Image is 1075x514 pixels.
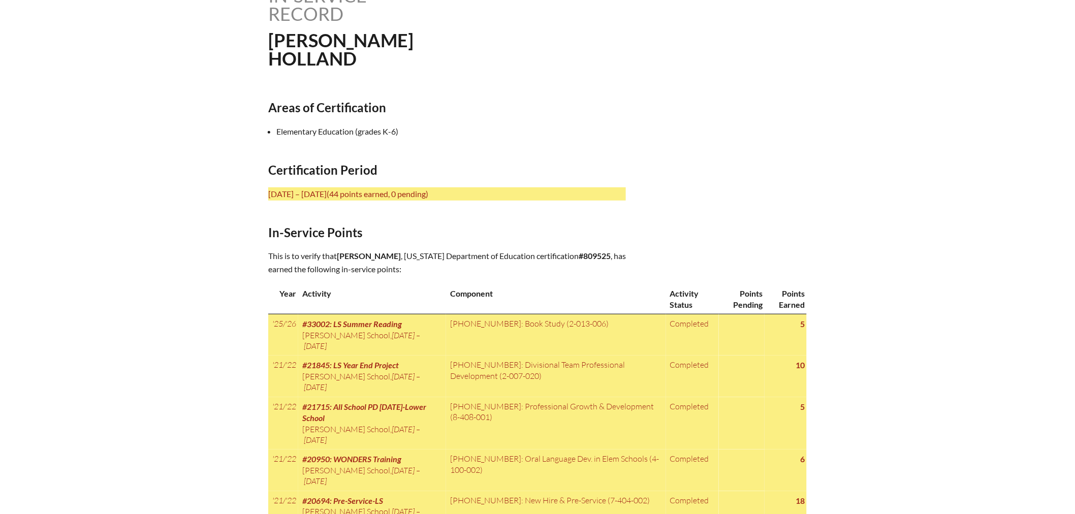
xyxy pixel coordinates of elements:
th: Points Pending [719,284,765,314]
strong: 10 [796,360,805,370]
td: , [298,449,446,491]
td: '21/'22 [268,356,298,397]
td: , [298,397,446,450]
td: [PHONE_NUMBER]: Oral Language Dev. in Elem Schools (4-100-002) [446,449,666,491]
span: [PERSON_NAME] School [302,465,390,475]
td: '21/'22 [268,449,298,491]
span: [PERSON_NAME] School [302,424,390,434]
span: (44 points earned, 0 pending) [327,189,428,199]
span: [DATE] – [DATE] [302,330,420,351]
span: [PERSON_NAME] [337,251,401,261]
th: Points Earned [765,284,807,314]
td: , [298,356,446,397]
span: #33002: LS Summer Reading [302,319,402,329]
td: , [298,314,446,356]
td: Completed [666,397,719,450]
span: #20950: WONDERS Training [302,454,401,464]
span: #21715: All School PD [DATE]-Lower School [302,402,426,423]
p: This is to verify that , [US_STATE] Department of Education certification , has earned the follow... [268,249,626,276]
td: [PHONE_NUMBER]: Professional Growth & Development (8-408-001) [446,397,666,450]
strong: 6 [800,454,805,464]
span: [DATE] – [DATE] [302,371,420,392]
th: Activity [298,284,446,314]
td: Completed [666,449,719,491]
span: [PERSON_NAME] School [302,371,390,381]
span: #20694: Pre-Service-LS [302,496,383,505]
strong: 5 [800,402,805,411]
span: [DATE] – [DATE] [302,465,420,486]
td: [PHONE_NUMBER]: Divisional Team Professional Development (2-007-020) [446,356,666,397]
td: [PHONE_NUMBER]: Book Study (2-013-006) [446,314,666,356]
span: #21845: LS Year End Project [302,360,399,370]
li: Elementary Education (grades K-6) [276,125,634,138]
strong: 5 [800,319,805,329]
p: [DATE] – [DATE] [268,187,626,201]
strong: 18 [796,496,805,505]
h2: In-Service Points [268,225,626,240]
th: Year [268,284,298,314]
h2: Areas of Certification [268,100,626,115]
th: Activity Status [666,284,719,314]
td: '25/'26 [268,314,298,356]
td: Completed [666,356,719,397]
b: #809525 [579,251,611,261]
td: '21/'22 [268,397,298,450]
h2: Certification Period [268,163,626,177]
h1: [PERSON_NAME] Holland [268,31,602,68]
span: [DATE] – [DATE] [302,424,420,445]
span: [PERSON_NAME] School [302,330,390,340]
th: Component [446,284,666,314]
td: Completed [666,314,719,356]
